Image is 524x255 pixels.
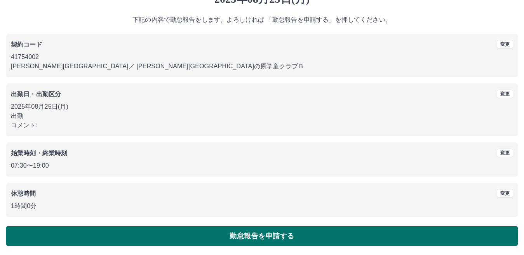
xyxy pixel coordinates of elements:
[11,121,513,130] p: コメント:
[11,161,513,170] p: 07:30 〜 19:00
[497,149,513,157] button: 変更
[11,190,36,197] b: 休憩時間
[11,102,513,111] p: 2025年08月25日(月)
[497,189,513,198] button: 変更
[11,150,67,156] b: 始業時刻・終業時刻
[11,41,42,48] b: 契約コード
[11,62,513,71] p: [PERSON_NAME][GEOGRAPHIC_DATA] ／ [PERSON_NAME][GEOGRAPHIC_DATA]の原学童クラブＢ
[11,91,61,97] b: 出勤日・出勤区分
[6,226,518,246] button: 勤怠報告を申請する
[11,52,513,62] p: 41754002
[497,90,513,98] button: 変更
[11,111,513,121] p: 出勤
[497,40,513,49] button: 変更
[11,201,513,211] p: 1時間0分
[6,15,518,24] p: 下記の内容で勤怠報告をします。よろしければ 「勤怠報告を申請する」を押してください。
